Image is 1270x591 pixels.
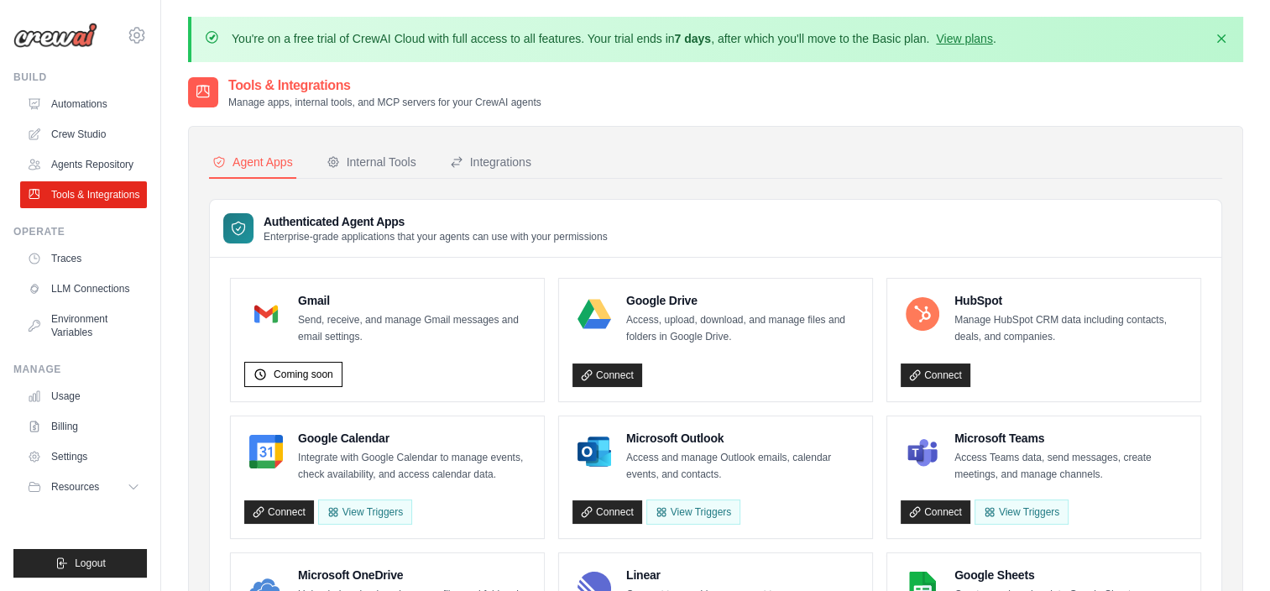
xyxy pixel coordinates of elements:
[450,154,531,170] div: Integrations
[626,312,859,345] p: Access, upload, download, and manage files and folders in Google Drive.
[323,147,420,179] button: Internal Tools
[51,480,99,494] span: Resources
[901,363,970,387] a: Connect
[20,245,147,272] a: Traces
[20,443,147,470] a: Settings
[232,30,996,47] p: You're on a free trial of CrewAI Cloud with full access to all features. Your trial ends in , aft...
[20,91,147,118] a: Automations
[954,430,1187,447] h4: Microsoft Teams
[228,76,541,96] h2: Tools & Integrations
[318,499,412,525] button: View Triggers
[327,154,416,170] div: Internal Tools
[572,363,642,387] a: Connect
[13,23,97,48] img: Logo
[447,147,535,179] button: Integrations
[228,96,541,109] p: Manage apps, internal tools, and MCP servers for your CrewAI agents
[954,292,1187,309] h4: HubSpot
[209,147,296,179] button: Agent Apps
[13,71,147,84] div: Build
[274,368,333,381] span: Coming soon
[20,275,147,302] a: LLM Connections
[75,557,106,570] span: Logout
[13,549,147,578] button: Logout
[264,213,608,230] h3: Authenticated Agent Apps
[20,413,147,440] a: Billing
[954,312,1187,345] p: Manage HubSpot CRM data including contacts, deals, and companies.
[20,151,147,178] a: Agents Repository
[646,499,740,525] : View Triggers
[906,297,939,331] img: HubSpot Logo
[954,450,1187,483] p: Access Teams data, send messages, create meetings, and manage channels.
[298,450,530,483] p: Integrate with Google Calendar to manage events, check availability, and access calendar data.
[212,154,293,170] div: Agent Apps
[249,435,283,468] img: Google Calendar Logo
[20,181,147,208] a: Tools & Integrations
[626,567,859,583] h4: Linear
[298,312,530,345] p: Send, receive, and manage Gmail messages and email settings.
[906,435,939,468] img: Microsoft Teams Logo
[20,306,147,346] a: Environment Variables
[13,363,147,376] div: Manage
[13,225,147,238] div: Operate
[298,430,530,447] h4: Google Calendar
[244,500,314,524] a: Connect
[578,435,611,468] img: Microsoft Outlook Logo
[572,500,642,524] a: Connect
[975,499,1069,525] : View Triggers
[264,230,608,243] p: Enterprise-grade applications that your agents can use with your permissions
[578,297,611,331] img: Google Drive Logo
[20,383,147,410] a: Usage
[901,500,970,524] a: Connect
[20,473,147,500] button: Resources
[674,32,711,45] strong: 7 days
[298,292,530,309] h4: Gmail
[626,292,859,309] h4: Google Drive
[626,450,859,483] p: Access and manage Outlook emails, calendar events, and contacts.
[954,567,1187,583] h4: Google Sheets
[936,32,992,45] a: View plans
[20,121,147,148] a: Crew Studio
[298,567,530,583] h4: Microsoft OneDrive
[249,297,283,331] img: Gmail Logo
[626,430,859,447] h4: Microsoft Outlook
